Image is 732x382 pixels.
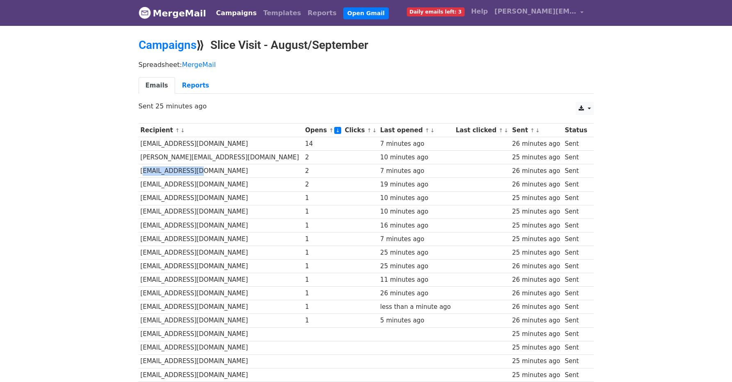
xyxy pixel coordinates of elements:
[260,5,304,21] a: Templates
[563,260,589,273] td: Sent
[380,193,452,203] div: 10 minutes ago
[305,316,341,325] div: 1
[139,38,196,52] a: Campaigns
[495,7,577,16] span: [PERSON_NAME][EMAIL_ADDRESS][DOMAIN_NAME]
[380,235,452,244] div: 7 minutes ago
[563,341,589,354] td: Sent
[139,102,594,110] p: Sent 25 minutes ago
[380,316,452,325] div: 5 minutes ago
[563,124,589,137] th: Status
[512,370,561,380] div: 25 minutes ago
[139,178,303,191] td: [EMAIL_ADDRESS][DOMAIN_NAME]
[343,7,389,19] a: Open Gmail
[305,275,341,285] div: 1
[380,289,452,298] div: 26 minutes ago
[139,219,303,232] td: [EMAIL_ADDRESS][DOMAIN_NAME]
[512,289,561,298] div: 26 minutes ago
[510,124,563,137] th: Sent
[380,248,452,258] div: 25 minutes ago
[343,124,378,137] th: Clicks
[512,153,561,162] div: 25 minutes ago
[512,248,561,258] div: 25 minutes ago
[407,7,465,16] span: Daily emails left: 3
[139,260,303,273] td: [EMAIL_ADDRESS][DOMAIN_NAME]
[380,302,452,312] div: less than a minute ago
[305,193,341,203] div: 1
[139,151,303,164] td: [PERSON_NAME][EMAIL_ADDRESS][DOMAIN_NAME]
[139,354,303,368] td: [EMAIL_ADDRESS][DOMAIN_NAME]
[512,329,561,339] div: 25 minutes ago
[380,207,452,216] div: 10 minutes ago
[334,127,341,134] a: ↓
[499,127,503,133] a: ↑
[139,60,594,69] p: Spreadsheet:
[563,178,589,191] td: Sent
[139,137,303,151] td: [EMAIL_ADDRESS][DOMAIN_NAME]
[139,368,303,382] td: [EMAIL_ADDRESS][DOMAIN_NAME]
[512,139,561,149] div: 26 minutes ago
[425,127,429,133] a: ↑
[303,124,343,137] th: Opens
[380,139,452,149] div: 7 minutes ago
[182,61,216,69] a: MergeMail
[139,5,206,22] a: MergeMail
[380,221,452,230] div: 16 minutes ago
[512,193,561,203] div: 25 minutes ago
[563,314,589,327] td: Sent
[380,166,452,176] div: 7 minutes ago
[512,221,561,230] div: 25 minutes ago
[305,166,341,176] div: 2
[504,127,509,133] a: ↓
[329,127,333,133] a: ↑
[378,124,454,137] th: Last opened
[563,137,589,151] td: Sent
[139,246,303,259] td: [EMAIL_ADDRESS][DOMAIN_NAME]
[305,180,341,189] div: 2
[512,302,561,312] div: 26 minutes ago
[512,343,561,352] div: 25 minutes ago
[305,289,341,298] div: 1
[563,287,589,300] td: Sent
[404,3,468,20] a: Daily emails left: 3
[139,327,303,341] td: [EMAIL_ADDRESS][DOMAIN_NAME]
[512,357,561,366] div: 25 minutes ago
[563,219,589,232] td: Sent
[512,235,561,244] div: 25 minutes ago
[305,139,341,149] div: 14
[175,77,216,94] a: Reports
[367,127,372,133] a: ↑
[512,166,561,176] div: 26 minutes ago
[536,127,540,133] a: ↓
[380,180,452,189] div: 19 minutes ago
[139,7,151,19] img: MergeMail logo
[563,205,589,219] td: Sent
[305,248,341,258] div: 1
[563,368,589,382] td: Sent
[372,127,377,133] a: ↓
[305,262,341,271] div: 1
[512,316,561,325] div: 26 minutes ago
[139,191,303,205] td: [EMAIL_ADDRESS][DOMAIN_NAME]
[213,5,260,21] a: Campaigns
[139,164,303,178] td: [EMAIL_ADDRESS][DOMAIN_NAME]
[563,300,589,314] td: Sent
[175,127,180,133] a: ↑
[139,232,303,246] td: [EMAIL_ADDRESS][DOMAIN_NAME]
[305,302,341,312] div: 1
[305,235,341,244] div: 1
[304,5,340,21] a: Reports
[512,275,561,285] div: 26 minutes ago
[454,124,510,137] th: Last clicked
[563,354,589,368] td: Sent
[563,164,589,178] td: Sent
[139,314,303,327] td: [EMAIL_ADDRESS][DOMAIN_NAME]
[491,3,587,23] a: [PERSON_NAME][EMAIL_ADDRESS][DOMAIN_NAME]
[380,262,452,271] div: 25 minutes ago
[380,275,452,285] div: 11 minutes ago
[512,262,561,271] div: 26 minutes ago
[305,221,341,230] div: 1
[139,124,303,137] th: Recipient
[691,343,732,382] iframe: Chat Widget
[139,300,303,314] td: [EMAIL_ADDRESS][DOMAIN_NAME]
